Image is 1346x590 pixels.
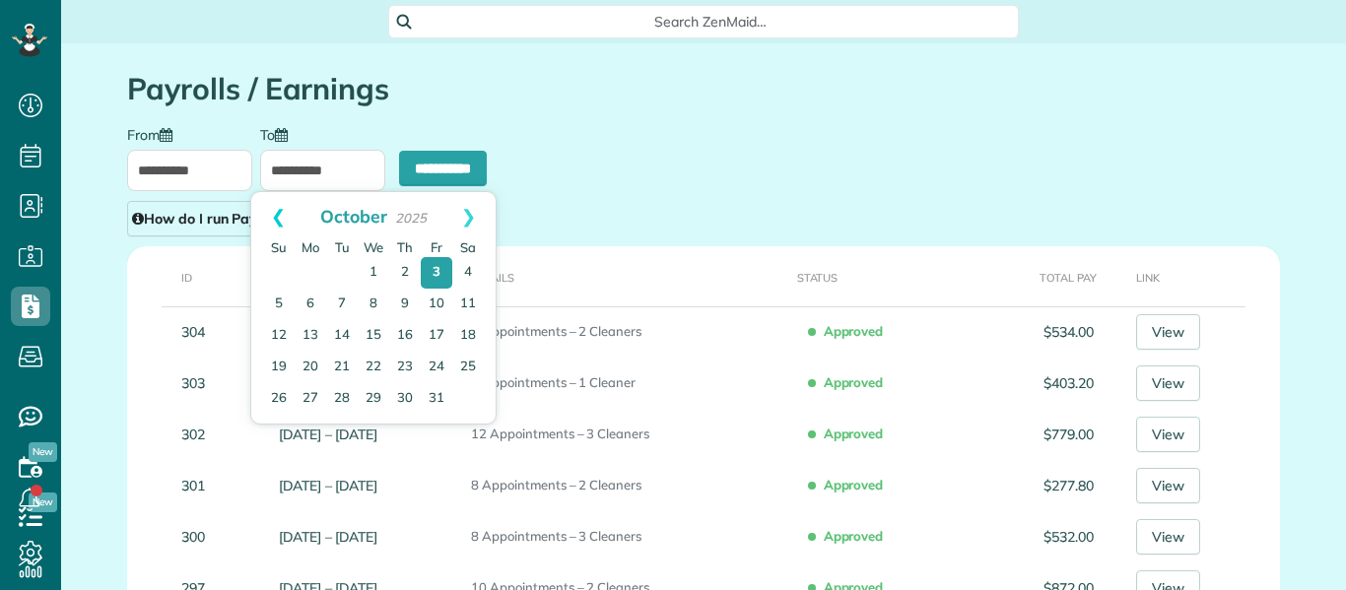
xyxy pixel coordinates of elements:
td: $534.00 [974,306,1102,358]
a: 2 [389,257,421,289]
a: 16 [389,320,421,352]
a: View [1136,417,1200,452]
a: How do I run Payroll? [127,201,291,236]
span: Approved [812,468,892,501]
a: 10 [421,289,452,320]
a: 1 [358,257,389,289]
a: 19 [263,352,295,383]
a: 30 [389,383,421,415]
a: [DATE] – [DATE] [279,528,377,546]
a: 14 [326,320,358,352]
a: 5 [263,289,295,320]
a: View [1136,314,1200,350]
a: View [1136,468,1200,503]
a: 7 [326,289,358,320]
a: 3 [421,257,452,289]
a: 28 [326,383,358,415]
span: Approved [812,314,892,348]
a: 22 [358,352,389,383]
a: 13 [295,320,326,352]
td: 7 Appointments – 1 Cleaner [463,358,788,409]
span: Wednesday [364,239,383,255]
a: 31 [421,383,452,415]
span: Friday [431,239,442,255]
a: 24 [421,352,452,383]
a: 27 [295,383,326,415]
td: $403.20 [974,358,1102,409]
td: 12 Appointments – 3 Cleaners [463,409,788,460]
a: 15 [358,320,389,352]
td: $779.00 [974,409,1102,460]
a: Next [441,192,496,241]
a: 11 [452,289,484,320]
span: October [320,205,387,227]
td: 8 Appointments – 2 Cleaners [463,460,788,511]
a: 17 [421,320,452,352]
label: To [260,125,298,142]
th: Details [463,246,788,306]
td: 304 [127,306,271,358]
a: 18 [452,320,484,352]
td: $277.80 [974,460,1102,511]
a: 12 [263,320,295,352]
td: 7 Appointments – 2 Cleaners [463,306,788,358]
td: $532.00 [974,511,1102,562]
a: 25 [452,352,484,383]
span: Approved [812,417,892,450]
a: 9 [389,289,421,320]
th: Link [1102,246,1280,306]
a: 8 [358,289,389,320]
td: 303 [127,358,271,409]
th: Status [789,246,974,306]
td: 301 [127,460,271,511]
td: 300 [127,511,271,562]
a: 4 [452,257,484,289]
label: From [127,125,182,142]
span: Sunday [271,239,287,255]
span: New [29,442,57,462]
a: View [1136,519,1200,555]
span: 2025 [395,210,427,226]
span: Approved [812,519,892,553]
span: Approved [812,365,892,399]
th: ID [127,246,271,306]
a: 21 [326,352,358,383]
a: 20 [295,352,326,383]
td: 302 [127,409,271,460]
a: View [1136,365,1200,401]
th: Total Pay [974,246,1102,306]
a: 23 [389,352,421,383]
span: Monday [302,239,319,255]
a: 29 [358,383,389,415]
span: Tuesday [335,239,350,255]
a: 6 [295,289,326,320]
h1: Payrolls / Earnings [127,73,1280,105]
a: Prev [251,192,305,241]
a: [DATE] – [DATE] [279,477,377,494]
span: Saturday [460,239,476,255]
a: 26 [263,383,295,415]
td: 8 Appointments – 3 Cleaners [463,511,788,562]
span: Thursday [397,239,413,255]
a: [DATE] – [DATE] [279,426,377,443]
